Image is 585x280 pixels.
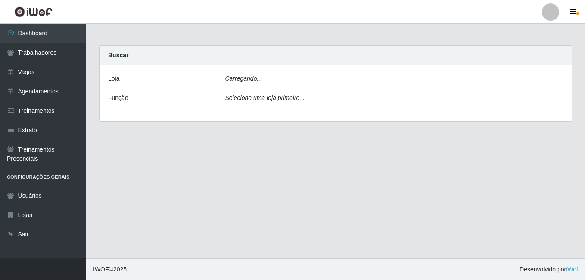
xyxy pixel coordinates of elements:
[108,52,128,59] strong: Buscar
[93,265,128,274] span: © 2025 .
[225,75,262,82] i: Carregando...
[93,266,109,273] span: IWOF
[566,266,578,273] a: iWof
[108,93,128,103] label: Função
[14,6,53,17] img: CoreUI Logo
[225,94,305,101] i: Selecione uma loja primeiro...
[108,74,119,83] label: Loja
[520,265,578,274] span: Desenvolvido por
